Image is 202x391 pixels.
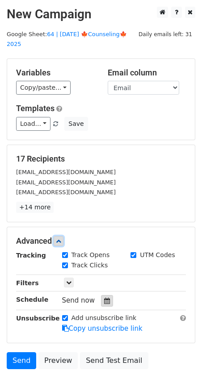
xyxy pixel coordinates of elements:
[16,117,50,131] a: Load...
[62,296,95,304] span: Send now
[72,261,108,270] label: Track Clicks
[7,31,127,48] a: 64 | [DATE] 🍁Counseling🍁 2025
[16,236,186,246] h5: Advanced
[16,279,39,287] strong: Filters
[16,252,46,259] strong: Tracking
[135,31,195,37] a: Daily emails left: 31
[72,250,110,260] label: Track Opens
[16,104,55,113] a: Templates
[16,202,54,213] a: +14 more
[62,324,143,333] a: Copy unsubscribe link
[16,169,116,175] small: [EMAIL_ADDRESS][DOMAIN_NAME]
[16,154,186,164] h5: 17 Recipients
[80,352,148,369] a: Send Test Email
[7,31,127,48] small: Google Sheet:
[16,179,116,186] small: [EMAIL_ADDRESS][DOMAIN_NAME]
[140,250,175,260] label: UTM Codes
[16,189,116,195] small: [EMAIL_ADDRESS][DOMAIN_NAME]
[16,315,60,322] strong: Unsubscribe
[157,348,202,391] iframe: Chat Widget
[16,296,48,303] strong: Schedule
[16,68,94,78] h5: Variables
[16,81,71,95] a: Copy/paste...
[135,29,195,39] span: Daily emails left: 31
[64,117,88,131] button: Save
[38,352,78,369] a: Preview
[108,68,186,78] h5: Email column
[72,313,137,323] label: Add unsubscribe link
[7,352,36,369] a: Send
[7,7,195,22] h2: New Campaign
